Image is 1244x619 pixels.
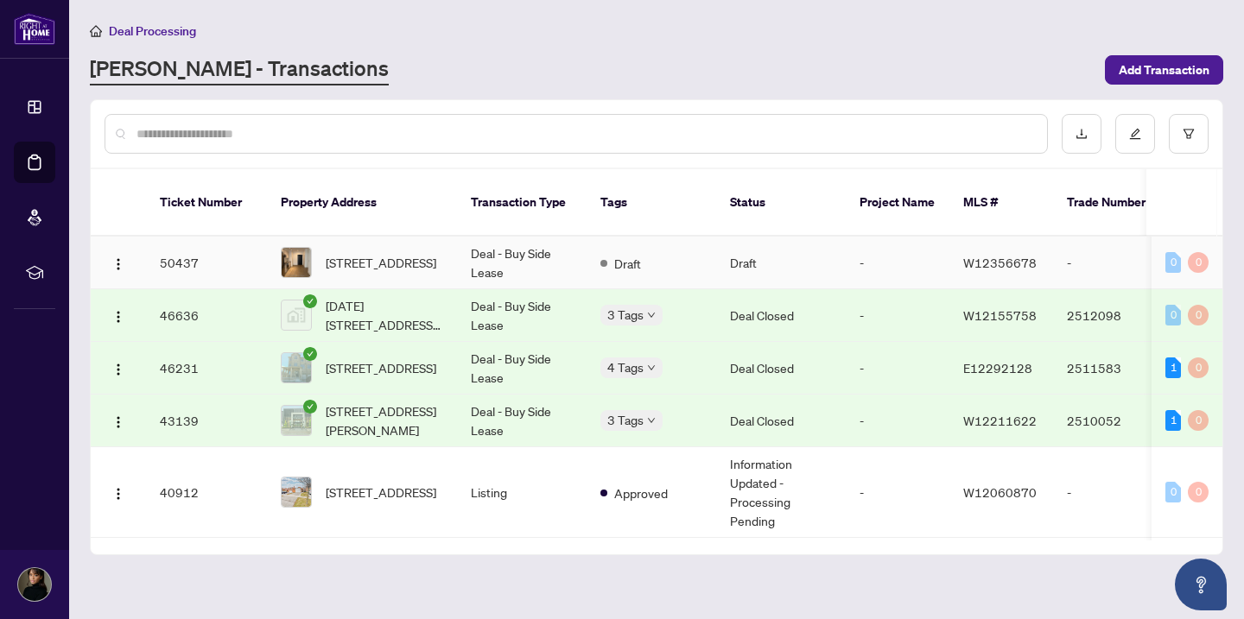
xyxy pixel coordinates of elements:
[111,487,125,501] img: Logo
[326,358,436,377] span: [STREET_ADDRESS]
[1188,305,1209,325] div: 0
[1165,357,1181,378] div: 1
[326,401,443,439] span: [STREET_ADDRESS][PERSON_NAME]
[716,342,846,395] td: Deal Closed
[963,255,1037,270] span: W12356678
[1053,289,1174,342] td: 2512098
[647,363,656,372] span: down
[1165,252,1181,273] div: 0
[14,13,55,45] img: logo
[963,484,1037,500] span: W12060870
[111,257,125,271] img: Logo
[105,354,132,382] button: Logo
[282,477,311,507] img: thumbnail-img
[716,447,846,538] td: Information Updated - Processing Pending
[846,395,949,447] td: -
[846,447,949,538] td: -
[457,289,587,342] td: Deal - Buy Side Lease
[1175,559,1227,610] button: Open asap
[282,406,311,435] img: thumbnail-img
[303,347,317,361] span: check-circle
[1053,447,1174,538] td: -
[1105,55,1223,85] button: Add Transaction
[282,300,311,330] img: thumbnail-img
[1188,410,1209,431] div: 0
[457,395,587,447] td: Deal - Buy Side Lease
[105,249,132,276] button: Logo
[303,400,317,414] span: check-circle
[326,253,436,272] span: [STREET_ADDRESS]
[1119,56,1209,84] span: Add Transaction
[146,538,267,591] td: 39198
[282,353,311,382] img: thumbnail-img
[607,410,644,430] span: 3 Tags
[949,169,1053,237] th: MLS #
[1053,395,1174,447] td: 2510052
[716,538,846,591] td: Final Trade
[607,305,644,325] span: 3 Tags
[716,289,846,342] td: Deal Closed
[1129,128,1141,140] span: edit
[457,237,587,289] td: Deal - Buy Side Lease
[146,395,267,447] td: 43139
[647,311,656,319] span: down
[1165,410,1181,431] div: 1
[326,483,436,502] span: [STREET_ADDRESS]
[1188,482,1209,502] div: 0
[1188,357,1209,378] div: 0
[303,294,317,308] span: check-circle
[1076,128,1088,140] span: download
[846,289,949,342] td: -
[111,415,125,429] img: Logo
[90,54,389,85] a: [PERSON_NAME] - Transactions
[282,248,311,277] img: thumbnail-img
[146,169,267,237] th: Ticket Number
[111,310,125,324] img: Logo
[90,25,102,37] span: home
[326,296,443,334] span: [DATE][STREET_ADDRESS][DATE][PERSON_NAME]
[457,342,587,395] td: Deal - Buy Side Lease
[1165,482,1181,502] div: 0
[614,483,668,502] span: Approved
[1053,169,1174,237] th: Trade Number
[1169,114,1209,154] button: filter
[587,169,716,237] th: Tags
[1165,305,1181,325] div: 0
[1062,114,1101,154] button: download
[614,254,641,273] span: Draft
[846,538,949,591] td: -
[607,357,644,377] span: 4 Tags
[457,169,587,237] th: Transaction Type
[846,169,949,237] th: Project Name
[146,289,267,342] td: 46636
[105,478,132,506] button: Logo
[963,360,1032,376] span: E12292128
[963,413,1037,428] span: W12211622
[111,363,125,376] img: Logo
[146,447,267,538] td: 40912
[1115,114,1155,154] button: edit
[1053,538,1174,591] td: 2508372
[105,407,132,434] button: Logo
[716,395,846,447] td: Deal Closed
[716,237,846,289] td: Draft
[18,568,51,601] img: Profile Icon
[1053,237,1174,289] td: -
[716,169,846,237] th: Status
[457,447,587,538] td: Listing
[146,342,267,395] td: 46231
[1188,252,1209,273] div: 0
[457,538,587,591] td: Deal - Buy Side Lease
[846,342,949,395] td: -
[846,237,949,289] td: -
[109,23,196,39] span: Deal Processing
[105,301,132,329] button: Logo
[647,416,656,425] span: down
[1053,342,1174,395] td: 2511583
[1183,128,1195,140] span: filter
[146,237,267,289] td: 50437
[267,169,457,237] th: Property Address
[963,307,1037,323] span: W12155758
